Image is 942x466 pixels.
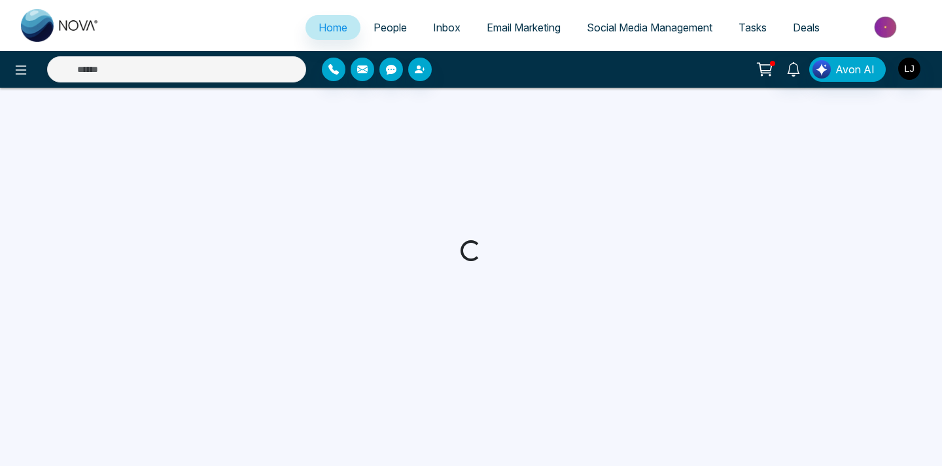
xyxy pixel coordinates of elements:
img: Nova CRM Logo [21,9,99,42]
a: Inbox [420,15,474,40]
span: Home [319,21,347,34]
span: Inbox [433,21,461,34]
button: Avon AI [809,57,886,82]
a: Social Media Management [574,15,725,40]
a: People [360,15,420,40]
a: Email Marketing [474,15,574,40]
a: Tasks [725,15,780,40]
a: Deals [780,15,833,40]
span: Social Media Management [587,21,712,34]
a: Home [305,15,360,40]
img: Market-place.gif [839,12,934,42]
img: User Avatar [898,58,920,80]
img: Lead Flow [812,60,831,79]
span: Tasks [739,21,767,34]
span: Email Marketing [487,21,561,34]
span: People [374,21,407,34]
span: Deals [793,21,820,34]
span: Avon AI [835,62,875,77]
